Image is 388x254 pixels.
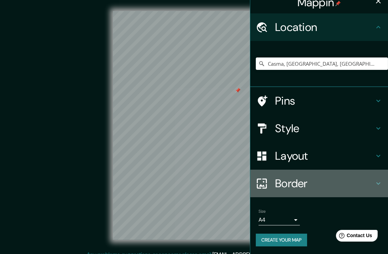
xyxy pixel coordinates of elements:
div: Pins [250,87,388,115]
h4: Pins [275,94,374,108]
div: A4 [259,214,300,225]
div: Layout [250,142,388,170]
div: Style [250,115,388,142]
button: Create your map [256,234,307,246]
img: pin-icon.png [335,1,341,6]
div: Border [250,170,388,197]
canvas: Map [113,11,275,240]
label: Size [259,209,266,214]
h4: Style [275,121,374,135]
h4: Location [275,20,374,34]
div: Location [250,13,388,41]
iframe: Help widget launcher [327,227,380,246]
h4: Border [275,177,374,190]
h4: Layout [275,149,374,163]
input: Pick your city or area [256,57,388,70]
